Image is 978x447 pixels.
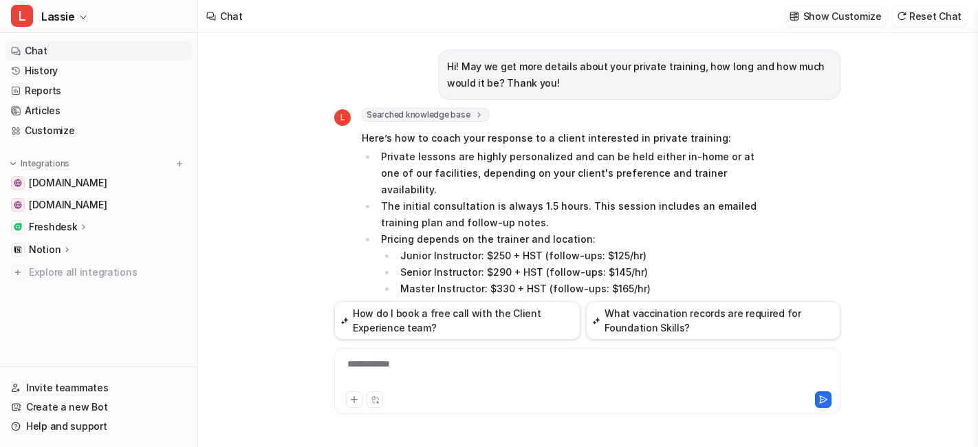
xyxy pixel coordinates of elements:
[29,176,107,190] span: [DOMAIN_NAME]
[29,198,107,212] span: [DOMAIN_NAME]
[396,281,764,297] li: Master Instructor: $330 + HST (follow-ups: $165/hr)
[6,417,192,436] a: Help and support
[6,173,192,193] a: www.whenhoundsfly.com[DOMAIN_NAME]
[14,223,22,231] img: Freshdesk
[6,41,192,61] a: Chat
[362,108,489,122] span: Searched knowledge base
[14,179,22,187] img: www.whenhoundsfly.com
[6,61,192,80] a: History
[803,9,882,23] p: Show Customize
[6,81,192,100] a: Reports
[11,5,33,27] span: L
[334,301,580,340] button: How do I book a free call with the Client Experience team?
[29,261,186,283] span: Explore all integrations
[377,231,764,330] li: Pricing depends on the trainer and location:
[362,130,764,146] p: Here’s how to coach your response to a client interested in private training:
[6,263,192,282] a: Explore all integrations
[396,264,764,281] li: Senior Instructor: $290 + HST (follow-ups: $145/hr)
[6,378,192,397] a: Invite teammates
[29,220,77,234] p: Freshdesk
[447,58,832,91] p: Hi! May we get more details about your private training, how long and how much would it be? Thank...
[220,9,243,23] div: Chat
[396,297,764,330] li: Travel surcharges may apply for in-home lessons outside the standard area.
[6,397,192,417] a: Create a new Bot
[6,195,192,215] a: online.whenhoundsfly.com[DOMAIN_NAME]
[785,6,887,26] button: Show Customize
[29,243,61,257] p: Notion
[586,301,840,340] button: What vaccination records are required for Foundation Skills?
[175,159,184,168] img: menu_add.svg
[8,159,18,168] img: expand menu
[11,265,25,279] img: explore all integrations
[897,11,906,21] img: reset
[377,198,764,231] li: The initial consultation is always 1.5 hours. This session includes an emailed training plan and ...
[41,7,75,26] span: Lassie
[334,109,351,126] span: L
[6,101,192,120] a: Articles
[396,248,764,264] li: Junior Instructor: $250 + HST (follow-ups: $125/hr)
[14,201,22,209] img: online.whenhoundsfly.com
[6,121,192,140] a: Customize
[14,246,22,254] img: Notion
[377,149,764,198] li: Private lessons are highly personalized and can be held either in-home or at one of our facilitie...
[790,11,799,21] img: customize
[6,157,74,171] button: Integrations
[21,158,69,169] p: Integrations
[893,6,967,26] button: Reset Chat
